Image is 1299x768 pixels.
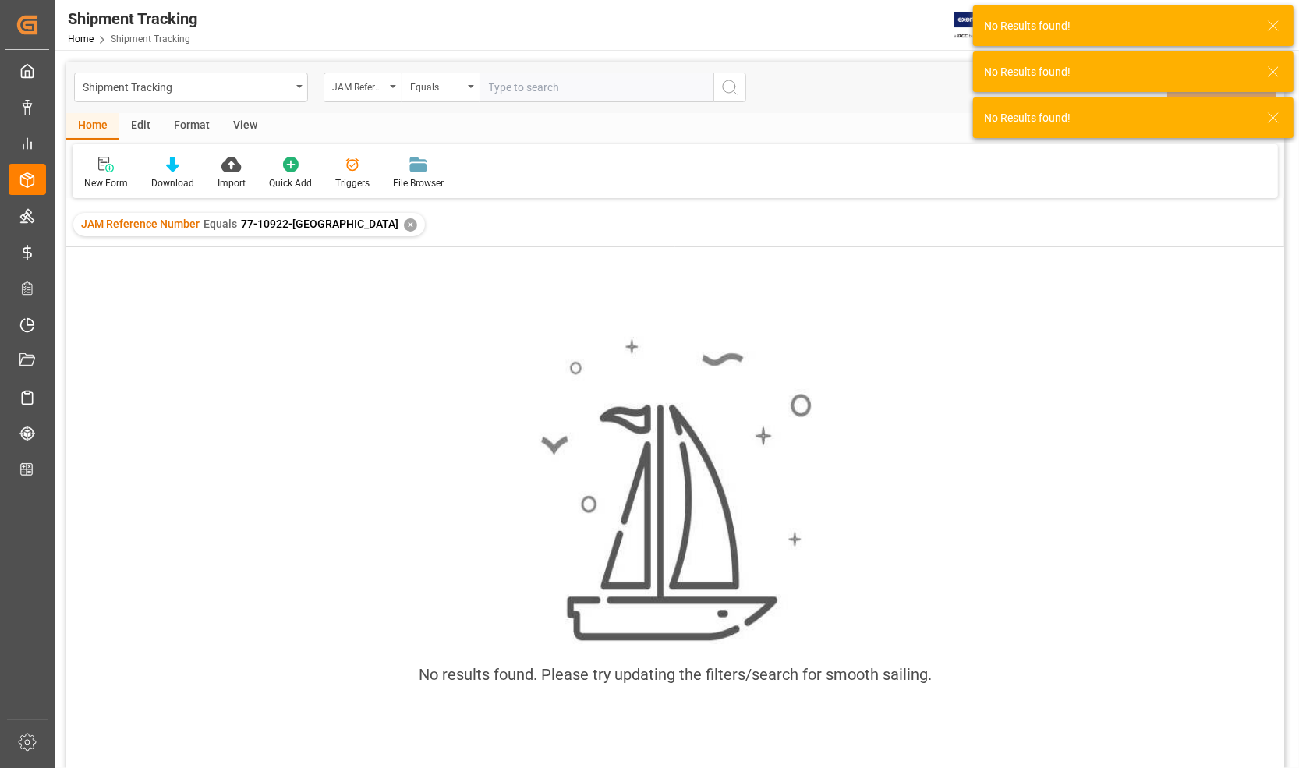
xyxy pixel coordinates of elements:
[119,113,162,140] div: Edit
[221,113,269,140] div: View
[74,73,308,102] button: open menu
[241,218,398,230] span: 77-10922-[GEOGRAPHIC_DATA]
[68,7,197,30] div: Shipment Tracking
[218,176,246,190] div: Import
[81,218,200,230] span: JAM Reference Number
[713,73,746,102] button: search button
[393,176,444,190] div: File Browser
[480,73,713,102] input: Type to search
[66,113,119,140] div: Home
[335,176,370,190] div: Triggers
[419,663,932,686] div: No results found. Please try updating the filters/search for smooth sailing.
[539,337,812,644] img: smooth_sailing.jpeg
[204,218,237,230] span: Equals
[954,12,1008,39] img: Exertis%20JAM%20-%20Email%20Logo.jpg_1722504956.jpg
[984,18,1252,34] div: No Results found!
[162,113,221,140] div: Format
[324,73,402,102] button: open menu
[402,73,480,102] button: open menu
[410,76,463,94] div: Equals
[68,34,94,44] a: Home
[984,110,1252,126] div: No Results found!
[332,76,385,94] div: JAM Reference Number
[404,218,417,232] div: ✕
[269,176,312,190] div: Quick Add
[151,176,194,190] div: Download
[84,176,128,190] div: New Form
[984,64,1252,80] div: No Results found!
[83,76,291,96] div: Shipment Tracking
